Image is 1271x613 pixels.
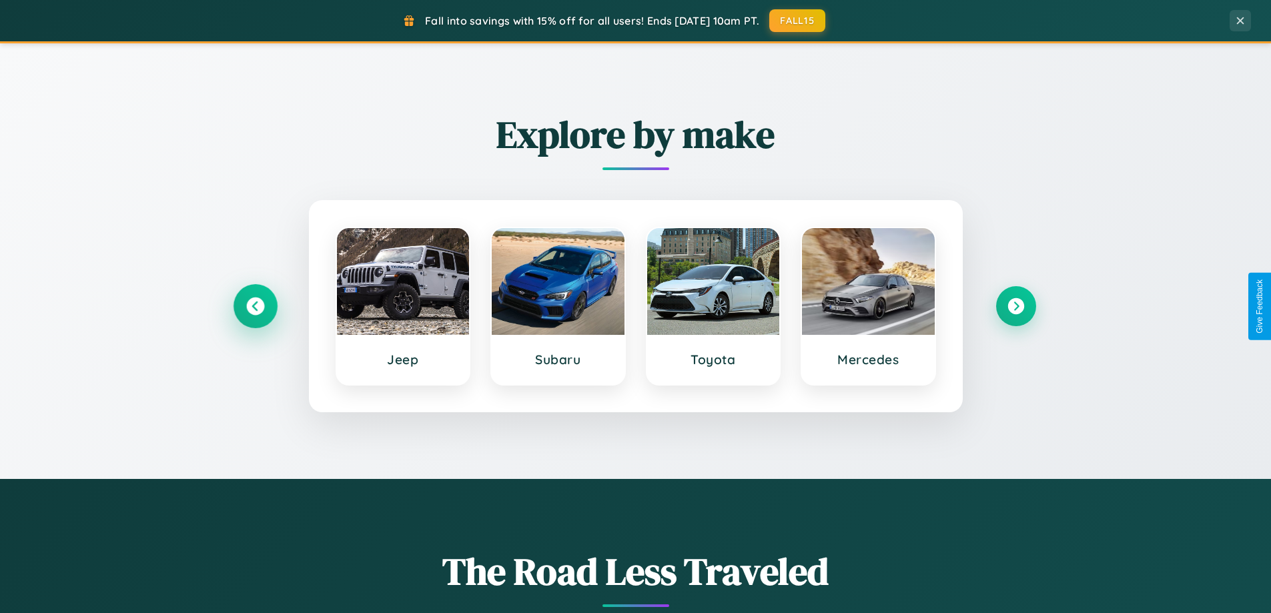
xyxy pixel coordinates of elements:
h3: Mercedes [815,352,921,368]
h3: Subaru [505,352,611,368]
h2: Explore by make [236,109,1036,160]
h3: Jeep [350,352,456,368]
div: Give Feedback [1255,279,1264,334]
h3: Toyota [661,352,767,368]
span: Fall into savings with 15% off for all users! Ends [DATE] 10am PT. [425,14,759,27]
h1: The Road Less Traveled [236,546,1036,597]
button: FALL15 [769,9,825,32]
